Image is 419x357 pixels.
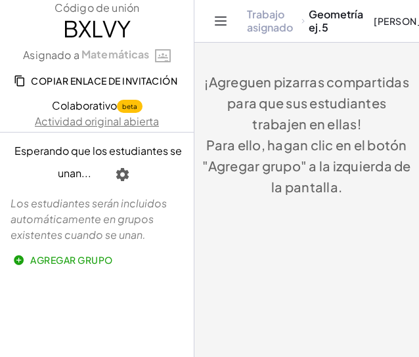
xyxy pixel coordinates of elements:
font: Asignado a [23,48,79,62]
font: Actividad original abierta [35,114,159,128]
font: Código de unión [55,1,139,14]
font: Copiar enlace de invitación [31,75,177,87]
a: Matemáticas [79,47,171,64]
a: Trabajo asignado [247,8,298,34]
button: Cambiar navegación [210,10,231,31]
font: beta [122,102,137,110]
font: Para ello, hagan clic en el botón "Agregar grupo" a la izquierda de la pantalla. [202,136,410,195]
font: ¡Agreguen pizarras compartidas para que sus estudiantes trabajen en ellas! [204,73,409,132]
font: Trabajo asignado [247,7,293,34]
button: Copiar enlace de invitación [6,69,188,93]
button: Agregar grupo [5,248,123,272]
font: Los estudiantes serán incluidos automáticamente en grupos existentes cuando se unan. [11,196,167,241]
font: Agregar grupo [30,254,112,266]
font: Esperando que los estudiantes se unan... [14,144,182,180]
font: BXLVY [63,14,131,43]
font: Colaborativo [52,98,117,112]
font: Matemáticas [81,47,150,61]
